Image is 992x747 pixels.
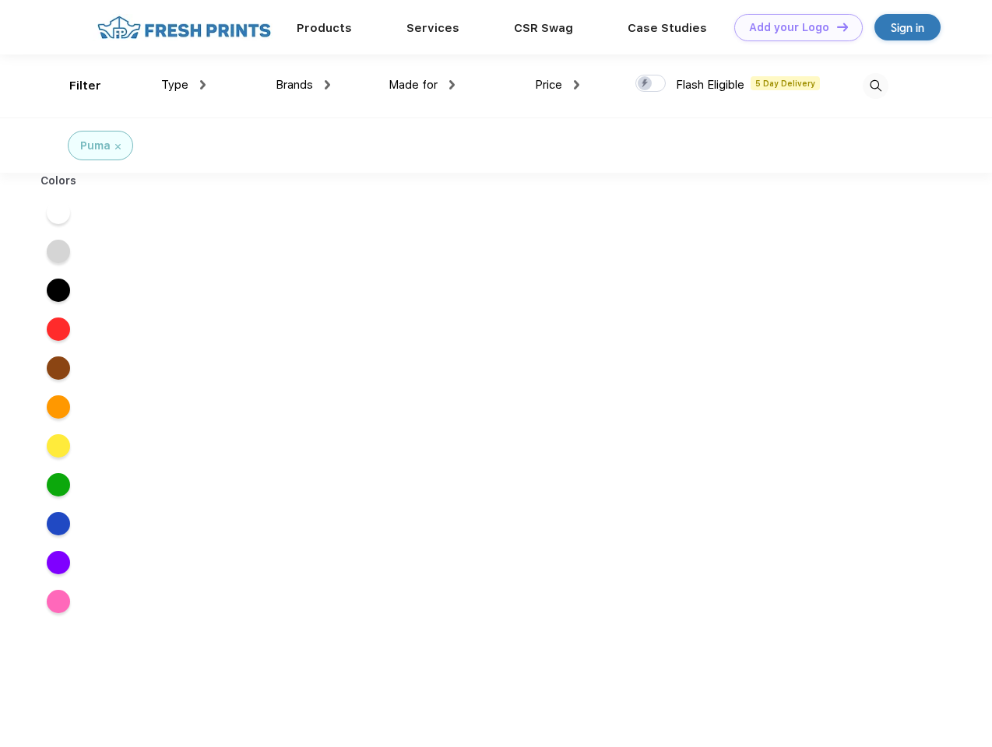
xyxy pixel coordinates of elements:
[514,21,573,35] a: CSR Swag
[406,21,459,35] a: Services
[93,14,276,41] img: fo%20logo%202.webp
[200,80,206,89] img: dropdown.png
[863,73,888,99] img: desktop_search.svg
[874,14,941,40] a: Sign in
[676,78,744,92] span: Flash Eligible
[276,78,313,92] span: Brands
[749,21,829,34] div: Add your Logo
[389,78,438,92] span: Made for
[535,78,562,92] span: Price
[574,80,579,89] img: dropdown.png
[837,23,848,31] img: DT
[115,144,121,149] img: filter_cancel.svg
[161,78,188,92] span: Type
[69,77,101,95] div: Filter
[29,173,89,189] div: Colors
[80,138,111,154] div: Puma
[751,76,820,90] span: 5 Day Delivery
[449,80,455,89] img: dropdown.png
[891,19,924,37] div: Sign in
[297,21,352,35] a: Products
[325,80,330,89] img: dropdown.png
